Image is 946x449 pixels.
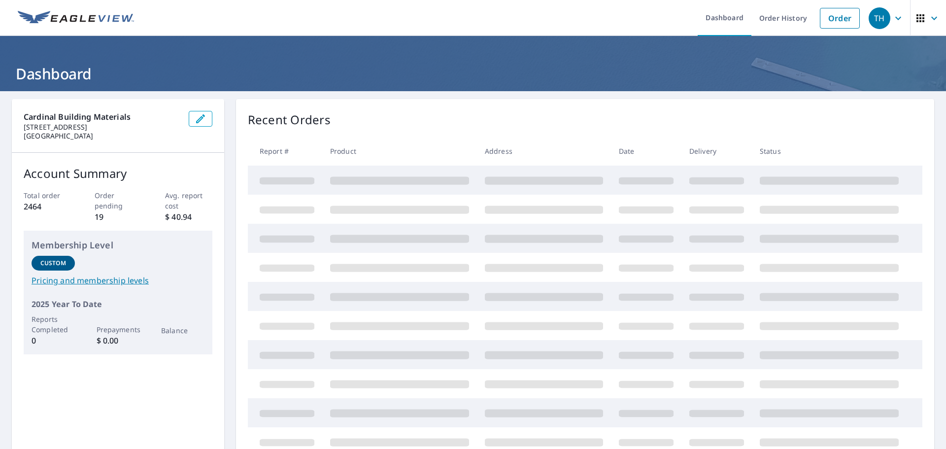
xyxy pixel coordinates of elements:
a: Pricing and membership levels [32,275,204,286]
p: [STREET_ADDRESS] [24,123,181,132]
p: Recent Orders [248,111,331,129]
th: Address [477,137,611,166]
p: 19 [95,211,142,223]
p: Account Summary [24,165,212,182]
th: Product [322,137,477,166]
p: 2025 Year To Date [32,298,204,310]
p: Prepayments [97,324,140,335]
p: Membership Level [32,239,204,252]
p: Reports Completed [32,314,75,335]
p: Order pending [95,190,142,211]
th: Delivery [681,137,752,166]
th: Date [611,137,681,166]
a: Order [820,8,860,29]
p: Balance [161,325,204,336]
p: Custom [40,259,66,268]
img: EV Logo [18,11,134,26]
p: [GEOGRAPHIC_DATA] [24,132,181,140]
th: Report # [248,137,322,166]
h1: Dashboard [12,64,934,84]
p: 0 [32,335,75,346]
div: TH [869,7,890,29]
p: $ 40.94 [165,211,212,223]
p: Avg. report cost [165,190,212,211]
p: 2464 [24,201,71,212]
p: Cardinal Building Materials [24,111,181,123]
p: $ 0.00 [97,335,140,346]
th: Status [752,137,907,166]
p: Total order [24,190,71,201]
